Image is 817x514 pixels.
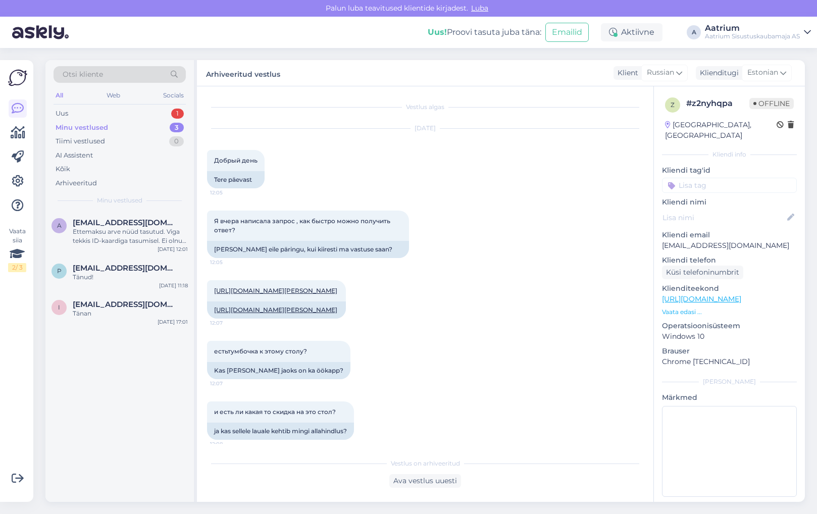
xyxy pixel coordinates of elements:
[56,109,68,119] div: Uus
[56,150,93,161] div: AI Assistent
[207,241,409,258] div: [PERSON_NAME] eile päringu, kui kiiresti ma vastuse saan?
[468,4,491,13] span: Luba
[662,307,797,317] p: Vaata edasi ...
[662,266,743,279] div: Küsi telefoninumbrit
[207,362,350,379] div: Kas [PERSON_NAME] jaoks on ka öökapp?
[159,282,188,289] div: [DATE] 11:18
[210,259,248,266] span: 12:05
[158,318,188,326] div: [DATE] 17:01
[614,68,638,78] div: Klient
[171,109,184,119] div: 1
[214,408,336,416] span: и есть ли какая то скидка на это стол?
[170,123,184,133] div: 3
[601,23,662,41] div: Aktiivne
[210,319,248,327] span: 12:07
[705,32,800,40] div: Aatrium Sisustuskaubamaja AS
[210,440,248,448] span: 12:08
[73,264,178,273] span: pille.heinla@gmail.com
[662,178,797,193] input: Lisa tag
[161,89,186,102] div: Socials
[214,287,337,294] a: [URL][DOMAIN_NAME][PERSON_NAME]
[662,212,785,223] input: Lisa nimi
[662,346,797,356] p: Brauser
[662,294,741,303] a: [URL][DOMAIN_NAME]
[56,136,105,146] div: Tiimi vestlused
[662,356,797,367] p: Chrome [TECHNICAL_ID]
[214,347,307,355] span: естьтумбочка к этому столу?
[662,331,797,342] p: Windows 10
[662,150,797,159] div: Kliendi info
[662,165,797,176] p: Kliendi tag'id
[8,68,27,87] img: Askly Logo
[214,217,392,234] span: Я вчера написала запрос , как быстро можно получить ответ?
[56,178,97,188] div: Arhiveeritud
[207,171,265,188] div: Tere päevast
[749,98,794,109] span: Offline
[210,189,248,196] span: 12:05
[73,309,188,318] div: Tänan
[169,136,184,146] div: 0
[214,157,258,164] span: Добрый день
[662,240,797,251] p: [EMAIL_ADDRESS][DOMAIN_NAME]
[428,27,447,37] b: Uus!
[214,306,337,314] a: [URL][DOMAIN_NAME][PERSON_NAME]
[207,102,643,112] div: Vestlus algas
[647,67,674,78] span: Russian
[747,67,778,78] span: Estonian
[73,273,188,282] div: Tänud!
[391,459,460,468] span: Vestlus on arhiveeritud
[207,423,354,440] div: ja kas sellele lauale kehtib mingi allahindlus?
[58,303,60,311] span: i
[662,197,797,208] p: Kliendi nimi
[662,283,797,294] p: Klienditeekond
[545,23,589,42] button: Emailid
[73,218,178,227] span: adamsonallan@gmail.com
[662,321,797,331] p: Operatsioonisüsteem
[696,68,739,78] div: Klienditugi
[705,24,800,32] div: Aatrium
[63,69,103,80] span: Otsi kliente
[57,267,62,275] span: p
[705,24,811,40] a: AatriumAatrium Sisustuskaubamaja AS
[73,227,188,245] div: Ettemaksu arve nüüd tasutud. Viga tekkis ID-kaardiga tasumisel. Ei olnud pangapoolne probleem.
[54,89,65,102] div: All
[428,26,541,38] div: Proovi tasuta juba täna:
[8,263,26,272] div: 2 / 3
[686,97,749,110] div: # z2nyhqpa
[56,164,70,174] div: Kõik
[662,255,797,266] p: Kliendi telefon
[662,377,797,386] div: [PERSON_NAME]
[687,25,701,39] div: A
[57,222,62,229] span: a
[73,300,178,309] span: indrek.edasi@me.com
[206,66,280,80] label: Arhiveeritud vestlus
[97,196,142,205] span: Minu vestlused
[207,124,643,133] div: [DATE]
[662,392,797,403] p: Märkmed
[158,245,188,253] div: [DATE] 12:01
[671,101,675,109] span: z
[665,120,777,141] div: [GEOGRAPHIC_DATA], [GEOGRAPHIC_DATA]
[105,89,122,102] div: Web
[8,227,26,272] div: Vaata siia
[56,123,108,133] div: Minu vestlused
[210,380,248,387] span: 12:07
[389,474,461,488] div: Ava vestlus uuesti
[662,230,797,240] p: Kliendi email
